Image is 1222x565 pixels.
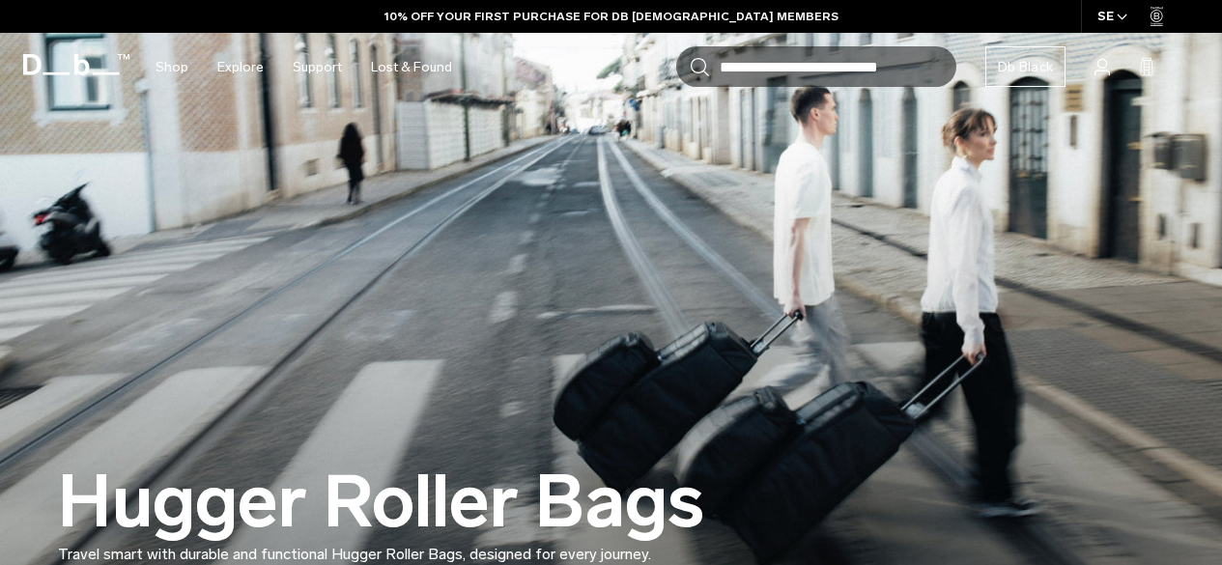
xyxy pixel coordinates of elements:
a: Explore [217,33,264,101]
a: 10% OFF YOUR FIRST PURCHASE FOR DB [DEMOGRAPHIC_DATA] MEMBERS [384,8,838,25]
a: Shop [156,33,188,101]
nav: Main Navigation [141,33,467,101]
a: Db Black [985,46,1066,87]
a: Support [293,33,342,101]
h1: Hugger Roller Bags [58,463,704,543]
span: Travel smart with durable and functional Hugger Roller Bags, designed for every journey. [58,545,651,563]
a: Lost & Found [371,33,452,101]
